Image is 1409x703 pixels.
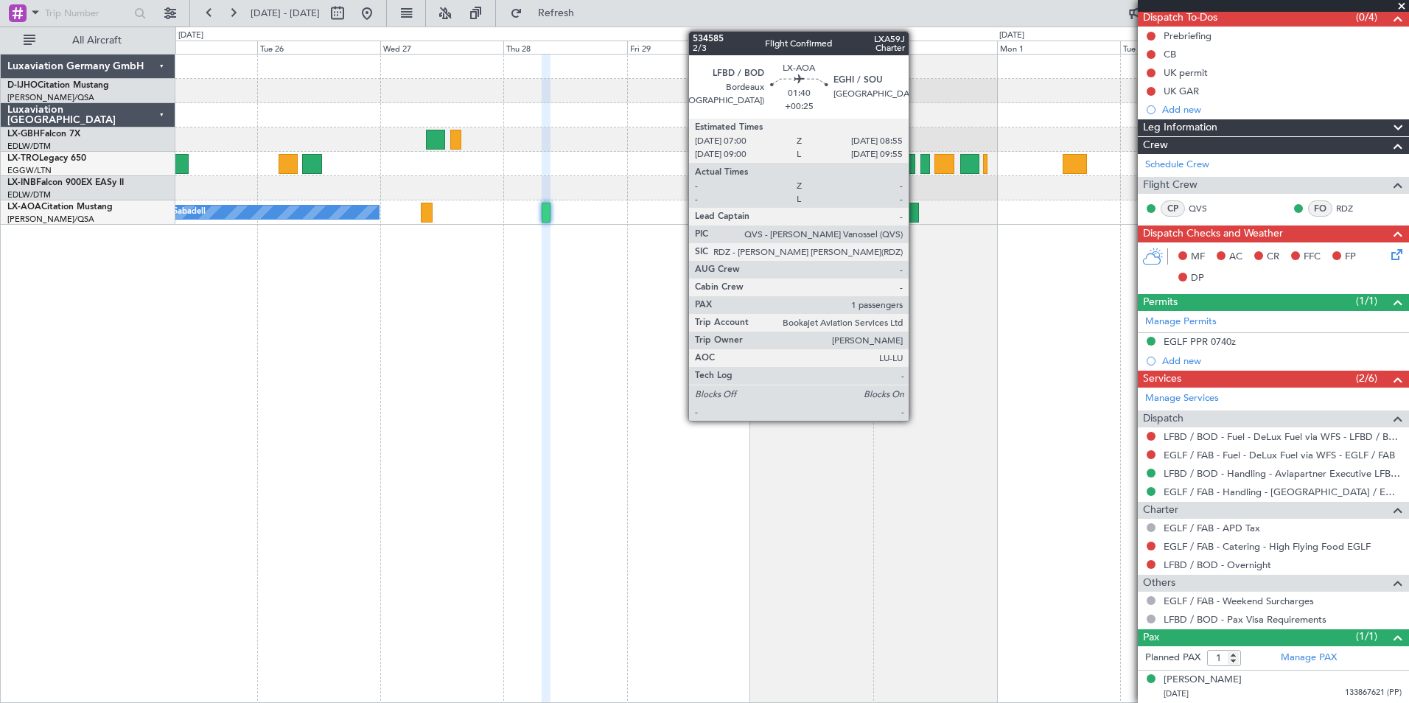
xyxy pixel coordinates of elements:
button: Refresh [503,1,592,25]
div: FO [1308,200,1332,217]
span: Crew [1143,137,1168,154]
span: FFC [1304,250,1321,265]
div: [DATE] [999,29,1024,42]
input: Trip Number [45,2,130,24]
div: Add new [1162,354,1402,367]
a: LX-AOACitation Mustang [7,203,113,211]
span: Pax [1143,629,1159,646]
span: LX-TRO [7,154,39,163]
a: EGLF / FAB - APD Tax [1164,522,1260,534]
span: Charter [1143,502,1178,519]
span: D-IJHO [7,81,38,90]
a: EGLF / FAB - Catering - High Flying Food EGLF [1164,540,1371,553]
a: Manage Permits [1145,315,1217,329]
div: Add new [1162,103,1402,116]
span: Flight Crew [1143,177,1198,194]
div: [DATE] [178,29,203,42]
span: LX-AOA [7,203,41,211]
div: Thu 28 [503,41,626,54]
a: LFBD / BOD - Handling - Aviapartner Executive LFBD****MYhandling*** / BOD [1164,467,1402,480]
span: (1/1) [1356,293,1377,309]
div: Sat 30 [750,41,873,54]
a: EGLF / FAB - Weekend Surcharges [1164,595,1314,607]
span: [DATE] [1164,688,1189,699]
div: UK permit [1164,66,1208,79]
a: D-IJHOCitation Mustang [7,81,109,90]
div: Tue 2 [1120,41,1243,54]
a: LFBD / BOD - Pax Visa Requirements [1164,613,1326,626]
a: EGLF / FAB - Fuel - DeLux Fuel via WFS - EGLF / FAB [1164,449,1395,461]
span: 133867621 (PP) [1345,687,1402,699]
div: CB [1164,48,1176,60]
a: LFBD / BOD - Overnight [1164,559,1271,571]
div: Wed 27 [380,41,503,54]
a: LX-TROLegacy 650 [7,154,86,163]
label: Planned PAX [1145,651,1200,665]
div: CP [1161,200,1185,217]
span: Dispatch To-Dos [1143,10,1217,27]
div: Tue 26 [257,41,380,54]
span: [DATE] - [DATE] [251,7,320,20]
a: LX-INBFalcon 900EX EASy II [7,178,124,187]
span: Dispatch Checks and Weather [1143,225,1283,242]
a: EGGW/LTN [7,165,52,176]
a: RDZ [1336,202,1369,215]
span: FP [1345,250,1356,265]
span: Permits [1143,294,1178,311]
span: DP [1191,271,1204,286]
span: Refresh [525,8,587,18]
div: EGLF PPR 0740z [1164,335,1236,348]
span: All Aircraft [38,35,155,46]
a: EGLF / FAB - Handling - [GEOGRAPHIC_DATA] / EGLF / FAB [1164,486,1402,498]
a: LX-GBHFalcon 7X [7,130,80,139]
span: LX-GBH [7,130,40,139]
span: (1/1) [1356,629,1377,644]
div: Fri 29 [627,41,750,54]
a: [PERSON_NAME]/QSA [7,92,94,103]
div: Mon 1 [997,41,1120,54]
span: (2/6) [1356,371,1377,386]
a: QVS [1189,202,1222,215]
span: MF [1191,250,1205,265]
div: UK GAR [1164,85,1199,97]
span: Dispatch [1143,410,1184,427]
span: LX-INB [7,178,36,187]
a: EDLW/DTM [7,141,51,152]
a: Manage PAX [1281,651,1337,665]
div: Mon 25 [133,41,256,54]
button: All Aircraft [16,29,160,52]
a: [PERSON_NAME]/QSA [7,214,94,225]
div: Prebriefing [1164,29,1212,42]
span: (0/4) [1356,10,1377,25]
span: Others [1143,575,1175,592]
span: Leg Information [1143,119,1217,136]
div: Sun 31 [873,41,996,54]
span: AC [1229,250,1242,265]
a: Manage Services [1145,391,1219,406]
div: [PERSON_NAME] [1164,673,1242,688]
a: Schedule Crew [1145,158,1209,172]
a: EDLW/DTM [7,189,51,200]
a: LFBD / BOD - Fuel - DeLux Fuel via WFS - LFBD / BOD [1164,430,1402,443]
span: Services [1143,371,1181,388]
span: CR [1267,250,1279,265]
